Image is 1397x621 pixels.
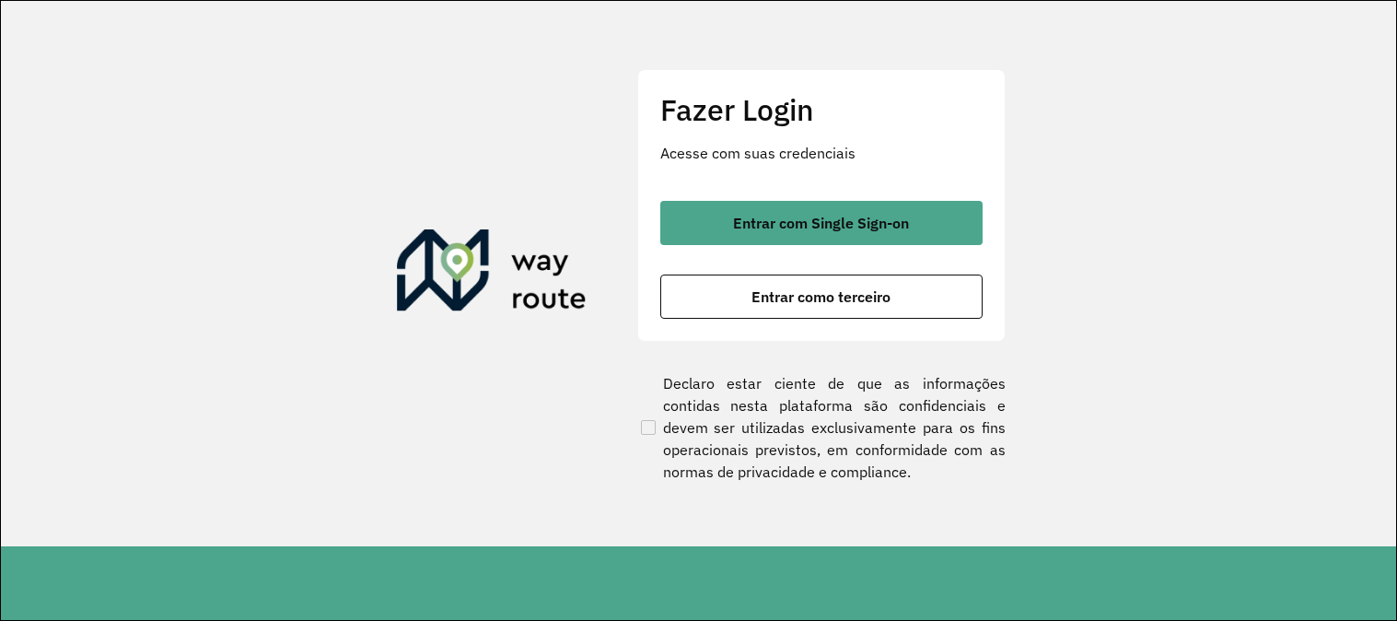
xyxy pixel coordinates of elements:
label: Declaro estar ciente de que as informações contidas nesta plataforma são confidenciais e devem se... [637,372,1006,483]
span: Entrar com Single Sign-on [733,216,909,230]
button: button [660,275,983,319]
p: Acesse com suas credenciais [660,142,983,164]
span: Entrar como terceiro [751,289,891,304]
h2: Fazer Login [660,92,983,127]
button: button [660,201,983,245]
img: Roteirizador AmbevTech [397,229,587,318]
